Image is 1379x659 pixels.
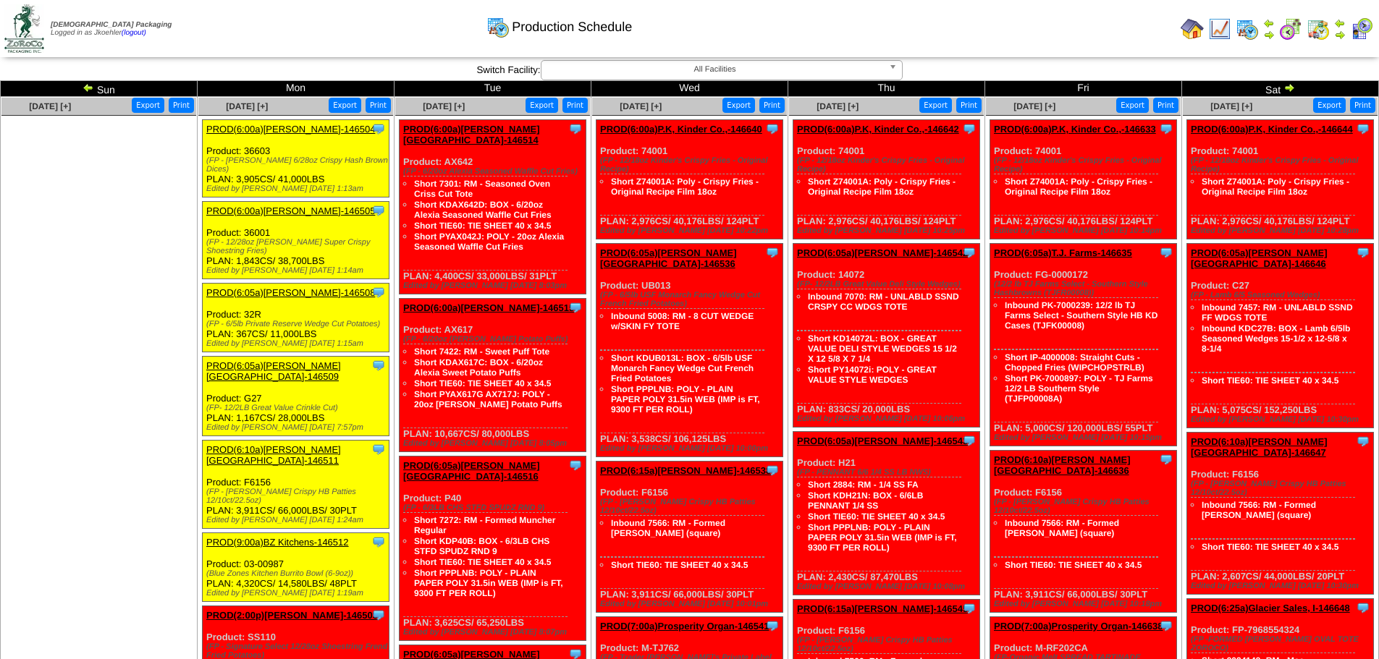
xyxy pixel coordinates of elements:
div: (FP - [PERSON_NAME] 6/28oz Crispy Hash Brown Dices) [206,156,389,174]
a: Short PK-7000897: POLY - TJ Farms 12/2 LB Southern Style (TJFP00008A) [1005,373,1153,404]
img: Tooltip [962,433,977,448]
img: arrowleft.gif [83,82,94,93]
a: [DATE] [+] [1013,101,1055,111]
div: (FP - [PERSON_NAME] Crispy HB Patties 12/10ct/22.5oz) [1191,480,1373,497]
img: calendarprod.gif [1236,17,1259,41]
a: PROD(7:00a)Prosperity Organ-146541 [600,621,769,632]
button: Print [562,98,588,113]
img: Tooltip [962,245,977,260]
a: PROD(6:00a)[PERSON_NAME]-146505 [206,205,375,216]
a: Short KDH21N: BOX - 6/6LB PENNANT 1/4 SS [808,490,923,511]
span: [DATE] [+] [29,101,71,111]
a: PROD(2:00p)[PERSON_NAME]-146503 [206,610,378,621]
div: (FP - 6/20oz Alexia Seasoned Waffle Cut Fries) [403,167,586,176]
a: Short TIE60: TIE SHEET 40 x 34.5 [1202,542,1338,552]
div: (FP- 12/2LB Great Value Crinkle Cut) [206,404,389,412]
div: (FP - 6/3LB CHS STFD SPUDZ RND 9) [403,503,586,512]
td: Thu [788,81,985,97]
button: Print [956,98,982,113]
td: Sun [1,81,198,97]
img: arrowleft.gif [1263,17,1275,29]
div: Edited by [PERSON_NAME] [DATE] 8:07pm [403,628,586,637]
a: PROD(6:00a)[PERSON_NAME]-146515 [403,302,574,313]
div: (Blue Zones Kitchen Burrito Bowl (6-9oz)) [206,569,389,578]
img: Tooltip [1356,122,1370,136]
a: Short 7301: RM - Seasoned Oven Criss Cut Tote [414,179,550,199]
button: Print [366,98,391,113]
a: Short Z74001A: Poly - Crispy Fries - Original Recipe Film 18oz [1005,177,1152,197]
button: Export [1116,98,1149,113]
a: Short KD14072L: BOX - GREAT VALUE DELI STYLE WEDGES 15 1/2 X 12 5/8 X 7 1/4 [808,333,957,364]
a: PROD(6:10a)[PERSON_NAME][GEOGRAPHIC_DATA]-146636 [994,454,1131,476]
div: Product: F6156 PLAN: 3,911CS / 66,000LBS / 30PLT [990,451,1177,613]
div: (FP - 6/5lb USF Monarch Fancy Wedge Cut French Fried Potatoes) [600,291,783,308]
a: Inbound 7457: RM - UNLABLD SSND FF WDGS TOTE [1202,302,1353,323]
div: Edited by [PERSON_NAME] [DATE] 1:14am [206,266,389,275]
img: calendarcustomer.gif [1350,17,1373,41]
img: Tooltip [765,122,780,136]
div: (FP - [PERSON_NAME] Crispy HB Patties 12/10ct/22.5oz) [994,498,1176,515]
div: Edited by [PERSON_NAME] [DATE] 8:05pm [403,439,586,448]
div: (FP - 12/18oz Kinder's Crispy Fries - Original Recipe) [994,156,1176,174]
div: Edited by [PERSON_NAME] [DATE] 10:01pm [600,600,783,608]
button: Print [1350,98,1375,113]
div: Edited by [PERSON_NAME] [DATE] 10:30pm [1191,415,1373,424]
div: Product: P40 PLAN: 3,625CS / 65,250LBS [400,456,586,641]
div: Edited by [PERSON_NAME] [DATE] 7:57pm [206,423,389,432]
div: Product: UB013 PLAN: 3,538CS / 106,125LBS [596,244,783,457]
a: Short KDAX617C: BOX - 6/20oz Alexia Sweet Potato Puffs [414,357,543,378]
a: Short PY14072i: POLY - GREAT VALUE STYLE WEDGES [808,365,937,385]
a: PROD(9:00a)BZ Kitchens-146512 [206,537,349,548]
a: PROD(6:05a)T.J. Farms-146635 [994,247,1132,258]
img: Tooltip [568,122,583,136]
img: Tooltip [1159,618,1173,633]
a: Short TIE60: TIE SHEET 40 x 34.5 [611,560,748,570]
a: Short 7272: RM - Formed Muncher Regular [414,515,555,535]
a: PROD(6:25a)Glacier Sales, I-146648 [1191,603,1350,613]
div: (FP - 6/20oz [PERSON_NAME] Potato Puffs) [403,335,586,344]
a: (logout) [122,29,146,37]
div: (FP - 12/18oz Kinder's Crispy Fries - Original Recipe) [1191,156,1373,174]
span: [DATE] [+] [1210,101,1252,111]
div: Product: F6156 PLAN: 3,911CS / 66,000LBS / 30PLT [203,441,389,529]
div: (FP - [PERSON_NAME] Crispy HB Patties 12/10ct/22.5oz) [600,498,783,515]
button: Print [1153,98,1178,113]
img: Tooltip [371,442,386,456]
img: Tooltip [765,463,780,477]
a: Short TIE60: TIE SHEET 40 x 34.5 [1202,375,1338,386]
div: Product: H21 PLAN: 2,430CS / 87,470LBS [793,432,980,595]
img: Tooltip [371,122,386,136]
a: Short Z74001A: Poly - Crispy Fries - Original Recipe Film 18oz [611,177,759,197]
a: Short TIE60: TIE SHEET 40 x 34.5 [1005,560,1142,570]
div: Product: 32R PLAN: 367CS / 11,000LBS [203,284,389,352]
a: PROD(6:15a)[PERSON_NAME]-146538 [600,465,771,476]
div: Product: 36001 PLAN: 1,843CS / 38,700LBS [203,202,389,279]
a: [DATE] [+] [226,101,268,111]
img: calendarprod.gif [486,15,510,38]
img: Tooltip [1159,245,1173,260]
a: Short PPPLNB: POLY - PLAIN PAPER POLY 31.5in WEB (IMP is FT, 9300 FT PER ROLL) [414,568,563,598]
a: PROD(6:05a)[PERSON_NAME][GEOGRAPHIC_DATA]-146509 [206,360,341,382]
a: Inbound KDC27B: BOX - Lamb 6/5lb Seasoned Wedges 15-1/2 x 12-5/8 x 8-1/4 [1202,323,1350,354]
img: zoroco-logo-small.webp [4,4,44,53]
img: arrowright.gif [1263,29,1275,41]
a: Inbound 7566: RM - Formed [PERSON_NAME] (square) [611,518,725,538]
td: Fri [985,81,1182,97]
div: (FP- 12/2LB Great Value Deli Style Wedges) [797,280,979,289]
a: Inbound 5008: RM - 8 CUT WEDGE w/SKIN FY TOTE [611,311,754,331]
div: Edited by [PERSON_NAME] [DATE] 10:30pm [1191,582,1373,590]
div: Edited by [PERSON_NAME] [DATE] 10:06pm [797,414,979,423]
div: (FP - 12/18oz Kinder's Crispy Fries - Original Recipe) [797,156,979,174]
a: PROD(6:00a)P.K, Kinder Co.,-146642 [797,124,959,135]
a: PROD(6:00a)P.K, Kinder Co.,-146633 [994,124,1156,135]
div: Product: G27 PLAN: 1,167CS / 28,000LBS [203,357,389,436]
a: PROD(6:10a)[PERSON_NAME][GEOGRAPHIC_DATA]-146511 [206,444,341,466]
img: Tooltip [371,535,386,549]
div: (FP - Lamb 6/5 Seasoned Wedges) [1191,291,1373,299]
img: Tooltip [568,458,583,472]
div: Product: 36603 PLAN: 3,905CS / 41,000LBS [203,120,389,197]
img: Tooltip [1356,434,1370,448]
div: (12/2 lb TJ Farms Select - Southern Style Hashbrowns (TJFR00008)) [994,280,1176,297]
img: Tooltip [371,608,386,622]
div: Edited by [PERSON_NAME] [DATE] 1:24am [206,516,389,524]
